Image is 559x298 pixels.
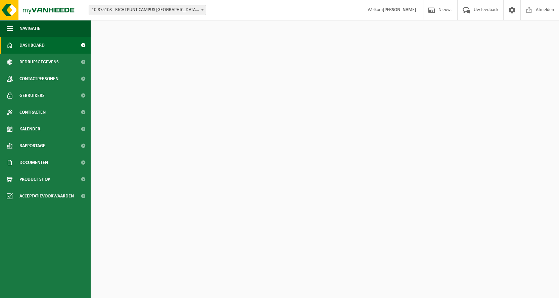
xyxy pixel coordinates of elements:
[19,37,45,54] span: Dashboard
[19,104,46,121] span: Contracten
[89,5,206,15] span: 10-875108 - RICHTPUNT CAMPUS BUGGENHOUT - BUGGENHOUT
[19,137,45,154] span: Rapportage
[19,121,40,137] span: Kalender
[19,54,59,70] span: Bedrijfsgegevens
[19,87,45,104] span: Gebruikers
[19,188,74,204] span: Acceptatievoorwaarden
[19,20,40,37] span: Navigatie
[19,70,58,87] span: Contactpersonen
[19,171,50,188] span: Product Shop
[19,154,48,171] span: Documenten
[383,7,416,12] strong: [PERSON_NAME]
